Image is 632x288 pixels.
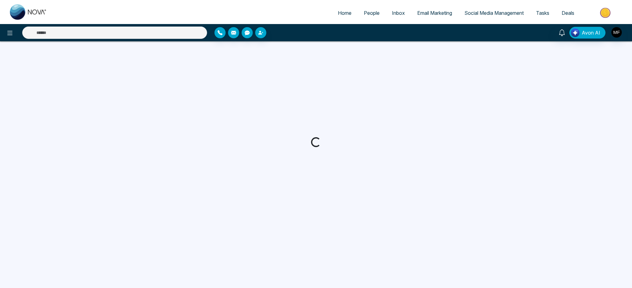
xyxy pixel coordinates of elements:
a: People [358,7,386,19]
span: Tasks [536,10,549,16]
img: Market-place.gif [584,6,628,20]
a: Inbox [386,7,411,19]
button: Avon AI [569,27,605,39]
span: Deals [562,10,574,16]
a: Email Marketing [411,7,458,19]
span: Social Media Management [464,10,524,16]
a: Tasks [530,7,555,19]
a: Deals [555,7,580,19]
img: Nova CRM Logo [10,4,47,20]
span: Avon AI [582,29,600,36]
span: Inbox [392,10,405,16]
span: Email Marketing [417,10,452,16]
img: User Avatar [611,27,622,38]
img: Lead Flow [571,28,580,37]
a: Home [332,7,358,19]
span: Home [338,10,351,16]
a: Social Media Management [458,7,530,19]
span: People [364,10,380,16]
